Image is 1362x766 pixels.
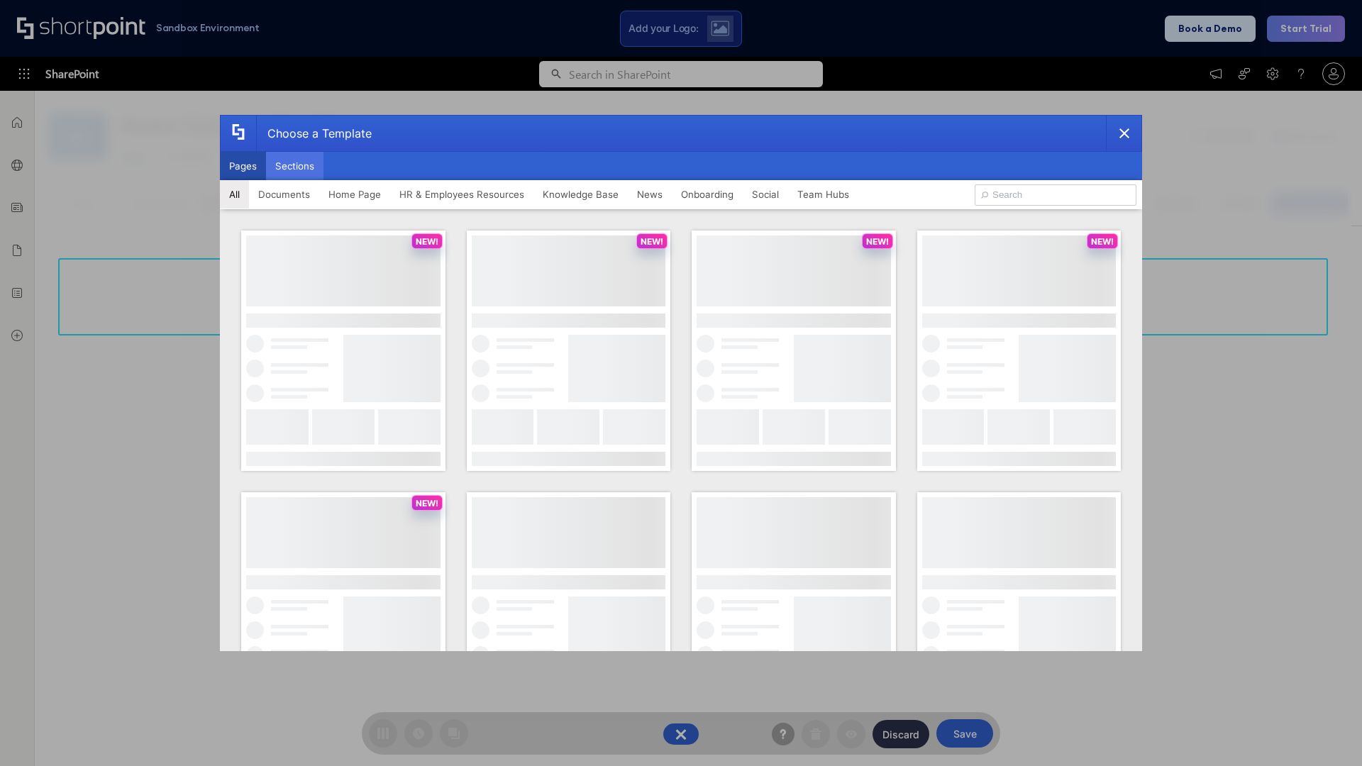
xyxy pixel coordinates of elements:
[788,180,858,209] button: Team Hubs
[743,180,788,209] button: Social
[672,180,743,209] button: Onboarding
[975,184,1136,206] input: Search
[416,236,438,247] p: NEW!
[533,180,628,209] button: Knowledge Base
[866,236,889,247] p: NEW!
[220,152,266,180] button: Pages
[390,180,533,209] button: HR & Employees Resources
[249,180,319,209] button: Documents
[628,180,672,209] button: News
[416,498,438,509] p: NEW!
[1091,236,1114,247] p: NEW!
[1291,698,1362,766] iframe: Chat Widget
[220,180,249,209] button: All
[220,115,1142,651] div: template selector
[266,152,323,180] button: Sections
[319,180,390,209] button: Home Page
[256,116,372,151] div: Choose a Template
[641,236,663,247] p: NEW!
